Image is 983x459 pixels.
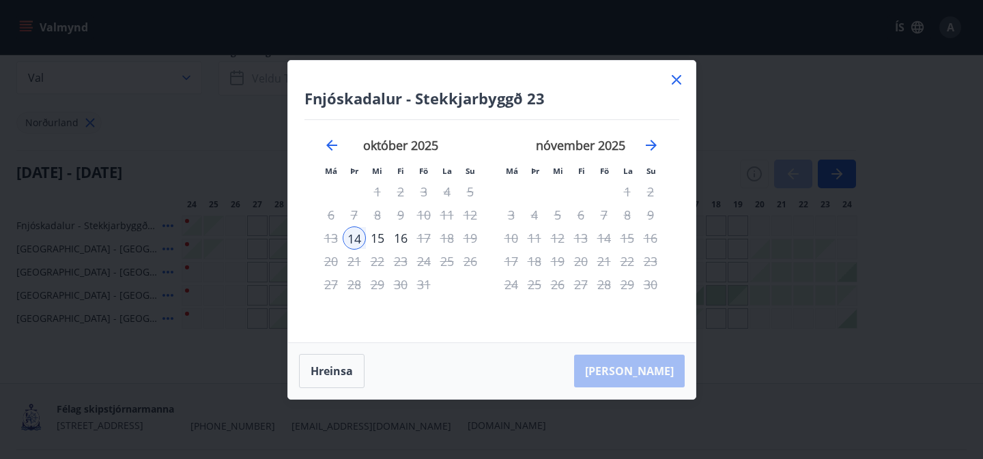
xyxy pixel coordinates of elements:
[639,203,662,226] td: Not available. sunnudagur, 9. nóvember 2025
[646,166,656,176] small: Su
[459,203,482,226] td: Not available. sunnudagur, 12. október 2025
[523,250,546,273] td: Not available. þriðjudagur, 18. nóvember 2025
[459,226,482,250] td: Not available. sunnudagur, 19. október 2025
[343,273,366,296] td: Not available. þriðjudagur, 28. október 2025
[436,180,459,203] td: Not available. laugardagur, 4. október 2025
[343,226,366,250] td: Selected as start date. þriðjudagur, 14. október 2025
[593,250,616,273] td: Not available. föstudagur, 21. nóvember 2025
[366,226,389,250] td: Choose miðvikudagur, 15. október 2025 as your check-out date. It’s available.
[436,226,459,250] td: Not available. laugardagur, 18. október 2025
[616,250,639,273] td: Not available. laugardagur, 22. nóvember 2025
[593,250,616,273] div: Aðeins útritun í boði
[569,226,593,250] td: Not available. fimmtudagur, 13. nóvember 2025
[299,354,365,388] button: Hreinsa
[389,203,412,226] td: Not available. fimmtudagur, 9. október 2025
[616,180,639,203] td: Not available. laugardagur, 1. nóvember 2025
[343,226,366,250] div: 14
[343,250,366,273] td: Not available. þriðjudagur, 21. október 2025
[412,273,436,296] td: Not available. föstudagur, 31. október 2025
[325,166,337,176] small: Má
[372,166,382,176] small: Mi
[304,88,679,108] h4: Fnjóskadalur - Stekkjarbyggð 23
[366,250,389,273] td: Not available. miðvikudagur, 22. október 2025
[319,226,343,250] td: Not available. mánudagur, 13. október 2025
[366,203,389,226] td: Not available. miðvikudagur, 8. október 2025
[397,166,404,176] small: Fi
[639,180,662,203] td: Not available. sunnudagur, 2. nóvember 2025
[523,203,546,226] td: Not available. þriðjudagur, 4. nóvember 2025
[389,273,412,296] td: Not available. fimmtudagur, 30. október 2025
[389,226,412,250] div: Aðeins útritun í boði
[412,226,436,250] td: Not available. föstudagur, 17. október 2025
[546,250,569,273] td: Not available. miðvikudagur, 19. nóvember 2025
[436,203,459,226] td: Not available. laugardagur, 11. október 2025
[506,166,518,176] small: Má
[459,250,482,273] td: Not available. sunnudagur, 26. október 2025
[546,203,569,226] td: Not available. miðvikudagur, 5. nóvember 2025
[366,273,389,296] td: Not available. miðvikudagur, 29. október 2025
[643,137,659,153] div: Move forward to switch to the next month.
[304,120,679,326] div: Calendar
[546,273,569,296] td: Not available. miðvikudagur, 26. nóvember 2025
[536,137,625,153] strong: nóvember 2025
[523,273,546,296] td: Not available. þriðjudagur, 25. nóvember 2025
[616,203,639,226] td: Not available. laugardagur, 8. nóvember 2025
[442,166,452,176] small: La
[616,226,639,250] td: Not available. laugardagur, 15. nóvember 2025
[639,250,662,273] td: Not available. sunnudagur, 23. nóvember 2025
[569,273,593,296] td: Not available. fimmtudagur, 27. nóvember 2025
[343,203,366,226] td: Not available. þriðjudagur, 7. október 2025
[324,137,340,153] div: Move backward to switch to the previous month.
[350,166,358,176] small: Þr
[389,180,412,203] div: Aðeins útritun í boði
[531,166,539,176] small: Þr
[389,180,412,203] td: Not available. fimmtudagur, 2. október 2025
[412,180,436,203] td: Not available. föstudagur, 3. október 2025
[389,250,412,273] td: Not available. fimmtudagur, 23. október 2025
[419,166,428,176] small: Fö
[319,250,343,273] td: Not available. mánudagur, 20. október 2025
[593,203,616,226] td: Not available. föstudagur, 7. nóvember 2025
[639,273,662,296] td: Not available. sunnudagur, 30. nóvember 2025
[523,226,546,250] td: Not available. þriðjudagur, 11. nóvember 2025
[593,226,616,250] div: Aðeins útritun í boði
[366,226,389,250] div: 15
[500,250,523,273] td: Not available. mánudagur, 17. nóvember 2025
[412,203,436,226] td: Not available. föstudagur, 10. október 2025
[639,226,662,250] td: Not available. sunnudagur, 16. nóvember 2025
[389,226,412,250] td: Choose fimmtudagur, 16. október 2025 as your check-out date. It’s available.
[553,166,563,176] small: Mi
[569,250,593,273] td: Not available. fimmtudagur, 20. nóvember 2025
[412,250,436,273] td: Not available. föstudagur, 24. október 2025
[600,166,609,176] small: Fö
[363,137,438,153] strong: október 2025
[616,273,639,296] td: Not available. laugardagur, 29. nóvember 2025
[578,166,585,176] small: Fi
[593,273,616,296] td: Not available. föstudagur, 28. nóvember 2025
[319,273,343,296] td: Not available. mánudagur, 27. október 2025
[500,226,523,250] td: Not available. mánudagur, 10. nóvember 2025
[436,250,459,273] td: Not available. laugardagur, 25. október 2025
[623,166,633,176] small: La
[546,226,569,250] td: Not available. miðvikudagur, 12. nóvember 2025
[500,203,523,226] td: Not available. mánudagur, 3. nóvember 2025
[593,226,616,250] td: Not available. föstudagur, 14. nóvember 2025
[319,203,343,226] td: Not available. mánudagur, 6. október 2025
[366,180,389,203] td: Not available. miðvikudagur, 1. október 2025
[466,166,475,176] small: Su
[500,273,523,296] td: Not available. mánudagur, 24. nóvember 2025
[569,203,593,226] td: Not available. fimmtudagur, 6. nóvember 2025
[459,180,482,203] td: Not available. sunnudagur, 5. október 2025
